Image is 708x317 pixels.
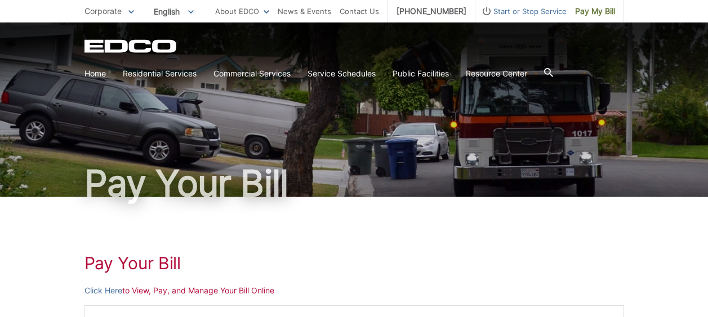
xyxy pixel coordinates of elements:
[84,284,122,297] a: Click Here
[215,5,269,17] a: About EDCO
[84,67,106,80] a: Home
[123,67,197,80] a: Residential Services
[145,2,202,21] span: English
[84,165,624,201] h1: Pay Your Bill
[308,67,376,80] a: Service Schedules
[84,284,624,297] p: to View, Pay, and Manage Your Bill Online
[84,253,624,273] h1: Pay Your Bill
[84,39,178,53] a: EDCD logo. Return to the homepage.
[575,5,615,17] span: Pay My Bill
[213,67,291,80] a: Commercial Services
[466,67,527,80] a: Resource Center
[84,6,122,16] span: Corporate
[340,5,379,17] a: Contact Us
[393,67,449,80] a: Public Facilities
[278,5,331,17] a: News & Events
